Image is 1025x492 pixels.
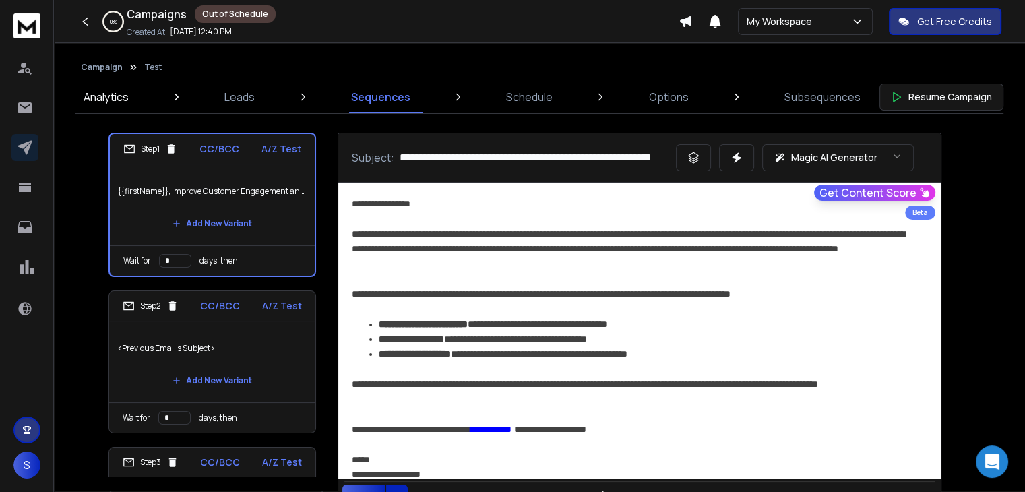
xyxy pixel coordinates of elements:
a: Leads [216,81,263,113]
p: Subsequences [784,89,861,105]
div: Step 3 [123,456,179,468]
p: Subject: [352,150,394,166]
a: Options [641,81,697,113]
button: S [13,452,40,479]
p: Leads [224,89,255,105]
p: days, then [199,412,237,423]
a: Subsequences [776,81,869,113]
p: A/Z Test [262,456,302,469]
div: Step 2 [123,300,179,312]
p: 0 % [110,18,117,26]
p: Schedule [506,89,553,105]
button: Resume Campaign [879,84,1003,111]
p: Get Free Credits [917,15,992,28]
p: My Workspace [747,15,817,28]
p: Analytics [84,89,129,105]
a: Schedule [498,81,561,113]
div: Open Intercom Messenger [976,445,1008,478]
p: Wait for [123,255,151,266]
button: Campaign [81,62,123,73]
button: Get Content Score [814,185,935,201]
button: Get Free Credits [889,8,1001,35]
button: Magic AI Generator [762,144,914,171]
p: Sequences [351,89,410,105]
a: Analytics [75,81,137,113]
p: {{firstName}}, Improve Customer Engagement and Revenue with AI [118,173,307,210]
button: Add New Variant [162,367,263,394]
p: Test [144,62,162,73]
img: logo [13,13,40,38]
p: CC/BCC [200,456,240,469]
p: Magic AI Generator [791,151,877,164]
p: Created At: [127,27,167,38]
li: Step2CC/BCCA/Z Test<Previous Email's Subject>Add New VariantWait fordays, then [108,290,316,433]
p: Options [649,89,689,105]
li: Step1CC/BCCA/Z Test{{firstName}}, Improve Customer Engagement and Revenue with AIAdd New VariantW... [108,133,316,277]
p: <Previous Email's Subject> [117,330,307,367]
p: days, then [199,255,238,266]
p: A/Z Test [261,142,301,156]
p: CC/BCC [200,299,240,313]
div: Step 1 [123,143,177,155]
a: Sequences [343,81,418,113]
button: Add New Variant [162,210,263,237]
div: Out of Schedule [195,5,276,23]
p: CC/BCC [199,142,239,156]
p: [DATE] 12:40 PM [170,26,232,37]
p: Wait for [123,412,150,423]
div: Beta [905,206,935,220]
h1: Campaigns [127,6,187,22]
p: A/Z Test [262,299,302,313]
